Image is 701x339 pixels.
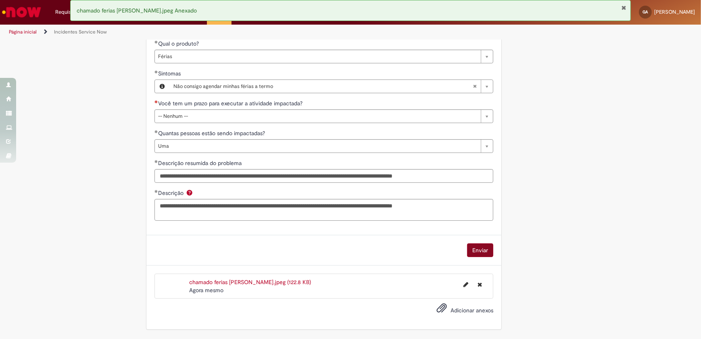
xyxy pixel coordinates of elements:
[1,4,42,20] img: ServiceNow
[451,307,493,314] span: Adicionar anexos
[654,8,695,15] span: [PERSON_NAME]
[154,70,158,73] span: Obrigatório Preenchido
[173,80,473,93] span: Não consigo agendar minhas férias a termo
[158,189,185,197] span: Descrição
[643,9,648,15] span: GA
[154,199,493,221] textarea: Descrição
[189,278,311,286] a: chamado ferias [PERSON_NAME].jpeg (122.8 KB)
[189,287,223,294] span: Agora mesmo
[473,278,487,291] button: Excluir chamado ferias guilherme.jpeg
[154,130,158,133] span: Obrigatório Preenchido
[154,190,158,193] span: Obrigatório Preenchido
[169,80,493,93] a: Não consigo agendar minhas férias a termoLimpar campo Sintomas
[155,80,169,93] button: Sintomas, Visualizar este registro Não consigo agendar minhas férias a termo
[154,160,158,163] span: Obrigatório Preenchido
[621,4,626,11] button: Fechar Notificação
[158,110,477,123] span: -- Nenhum --
[158,70,182,77] span: Sintomas
[9,29,37,35] a: Página inicial
[469,80,481,93] abbr: Limpar campo Sintomas
[154,40,158,44] span: Obrigatório Preenchido
[154,100,158,103] span: Necessários
[467,243,493,257] button: Enviar
[185,189,194,196] span: Ajuda para Descrição
[158,130,267,137] span: Quantas pessoas estão sendo impactadas?
[54,29,107,35] a: Incidentes Service Now
[154,169,493,183] input: Descrição resumida do problema
[434,301,449,319] button: Adicionar anexos
[189,287,223,294] time: 28/08/2025 09:10:51
[158,100,304,107] span: Você tem um prazo para executar a atividade impactada?
[6,25,461,40] ul: Trilhas de página
[158,159,243,167] span: Descrição resumida do problema
[158,40,200,47] span: Qual o produto?
[158,140,477,153] span: Uma
[158,50,477,63] span: Férias
[77,7,197,14] span: chamado ferias [PERSON_NAME].jpeg Anexado
[459,278,473,291] button: Editar nome de arquivo chamado ferias guilherme.jpeg
[55,8,83,16] span: Requisições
